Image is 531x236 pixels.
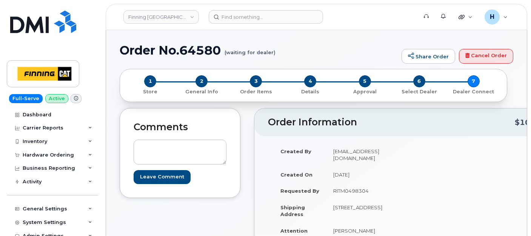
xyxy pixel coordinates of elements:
p: Store [129,88,171,95]
h2: Order Information [268,117,515,128]
span: 1 [144,75,156,87]
strong: Created By [280,148,311,154]
strong: Requested By [280,188,319,194]
strong: Attention [280,228,308,234]
td: [EMAIL_ADDRESS][DOMAIN_NAME] [326,143,405,166]
p: Order Items [232,88,280,95]
small: (waiting for dealer) [225,44,276,55]
p: Details [286,88,334,95]
td: [STREET_ADDRESS] [326,199,405,222]
a: 4 Details [283,87,337,95]
span: 3 [250,75,262,87]
a: 3 Order Items [229,87,283,95]
td: [DATE] [326,166,405,183]
strong: Created On [280,172,312,178]
h1: Order No.64580 [120,44,398,57]
a: Cancel Order [459,49,513,64]
span: 5 [359,75,371,87]
span: 4 [304,75,316,87]
a: Share Order [402,49,455,64]
p: General Info [177,88,226,95]
td: RITM0498304 [326,183,405,199]
p: Approval [341,88,389,95]
h2: Comments [134,122,226,132]
a: 6 Select Dealer [392,87,446,95]
a: 1 Store [126,87,174,95]
strong: Shipping Address [280,204,305,218]
a: 2 General Info [174,87,229,95]
input: Leave Comment [134,170,191,184]
span: 2 [195,75,208,87]
a: 5 Approval [338,87,392,95]
p: Select Dealer [395,88,443,95]
span: 6 [413,75,425,87]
